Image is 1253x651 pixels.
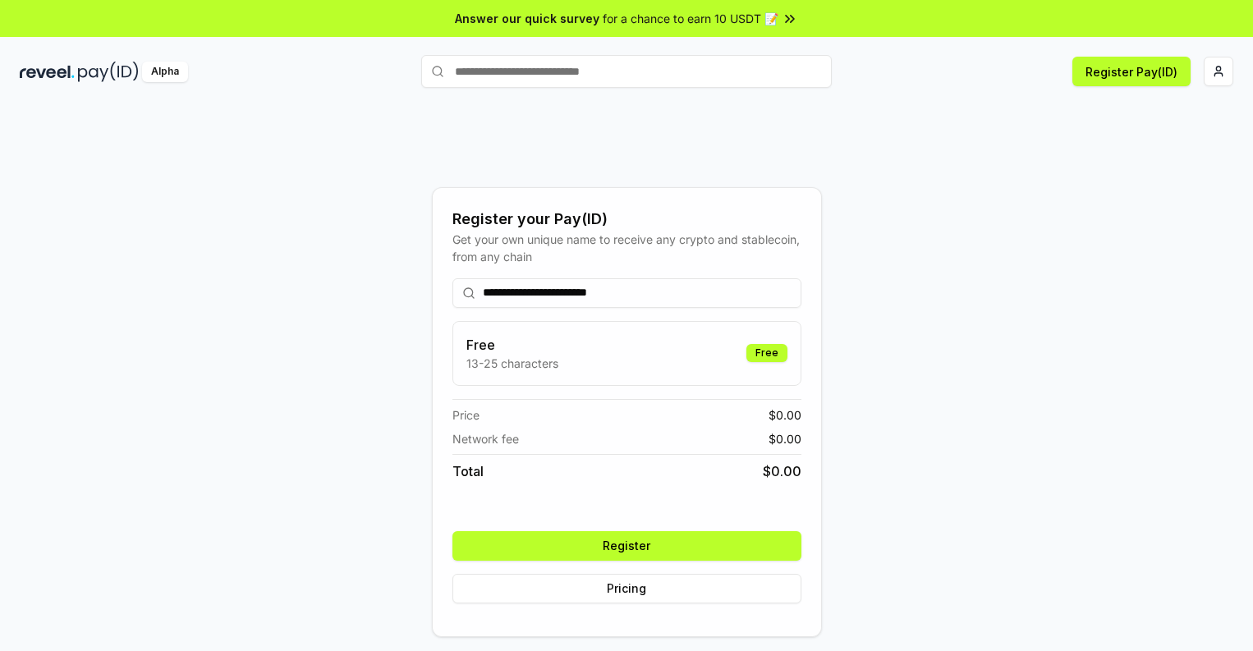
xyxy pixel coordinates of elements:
[746,344,787,362] div: Free
[452,231,801,265] div: Get your own unique name to receive any crypto and stablecoin, from any chain
[452,531,801,561] button: Register
[452,574,801,603] button: Pricing
[142,62,188,82] div: Alpha
[769,430,801,447] span: $ 0.00
[763,461,801,481] span: $ 0.00
[1072,57,1191,86] button: Register Pay(ID)
[452,208,801,231] div: Register your Pay(ID)
[452,430,519,447] span: Network fee
[452,461,484,481] span: Total
[20,62,75,82] img: reveel_dark
[769,406,801,424] span: $ 0.00
[78,62,139,82] img: pay_id
[466,355,558,372] p: 13-25 characters
[466,335,558,355] h3: Free
[452,406,480,424] span: Price
[455,10,599,27] span: Answer our quick survey
[603,10,778,27] span: for a chance to earn 10 USDT 📝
